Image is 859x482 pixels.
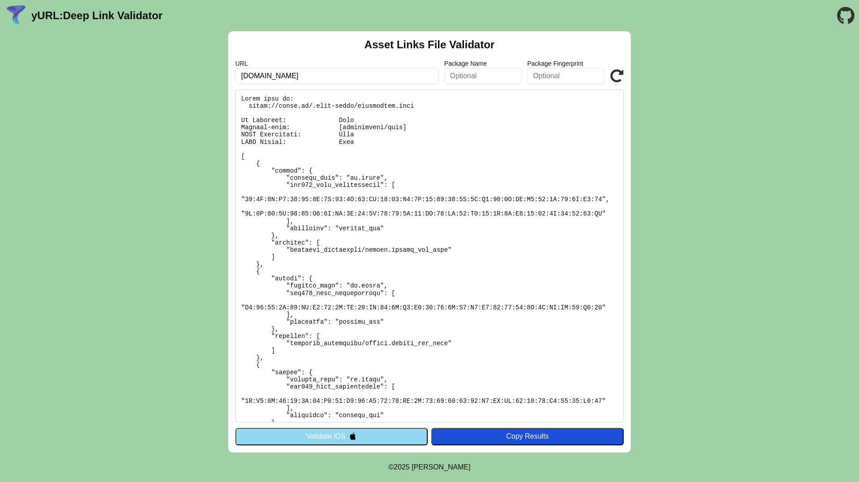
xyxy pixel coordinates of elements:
[365,38,495,51] h2: Asset Links File Validator
[349,432,357,440] img: appleIcon.svg
[388,452,470,482] footer: ©
[412,463,471,471] a: Michael Ibragimchayev's Personal Site
[431,428,624,445] button: Copy Results
[235,68,439,84] input: Required
[394,463,410,471] span: 2025
[235,60,439,67] label: URL
[527,60,605,67] label: Package Fingerprint
[235,89,624,423] pre: Lorem ipsu do: sitam://conse.ad/.elit-seddo/eiusmodtem.inci Ut Laboreet: Dolo Magnaal-enim: [admi...
[444,60,522,67] label: Package Name
[444,68,522,84] input: Optional
[235,428,428,445] button: Validate iOS
[436,432,619,440] div: Copy Results
[527,68,605,84] input: Optional
[31,9,162,22] a: yURL:Deep Link Validator
[4,4,28,27] img: yURL Logo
